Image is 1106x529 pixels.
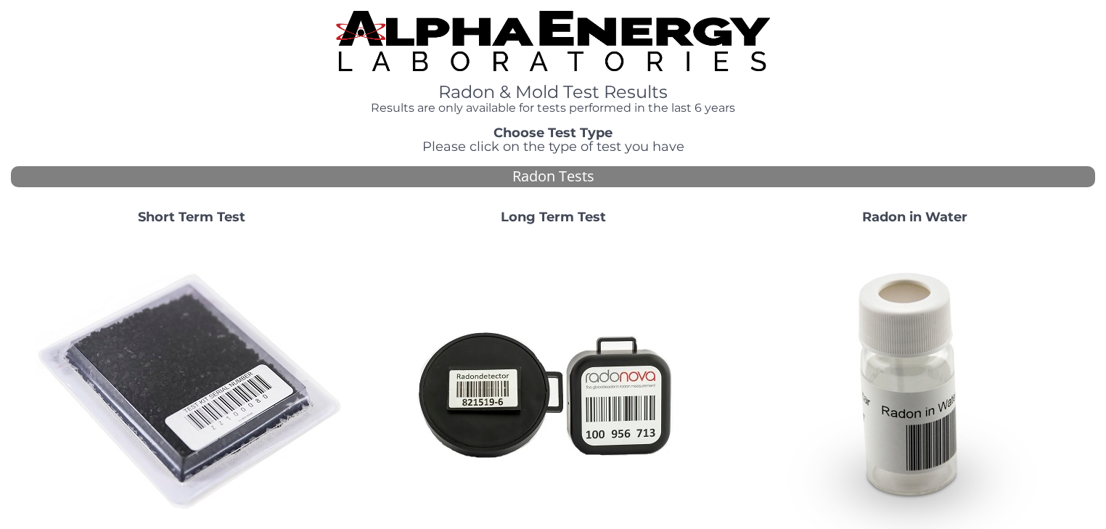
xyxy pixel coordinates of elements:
img: TightCrop.jpg [336,11,770,71]
strong: Choose Test Type [493,125,613,141]
h1: Radon & Mold Test Results [336,83,770,102]
span: Please click on the type of test you have [422,139,684,155]
strong: Radon in Water [862,209,967,225]
div: Radon Tests [11,166,1095,187]
h4: Results are only available for tests performed in the last 6 years [336,102,770,115]
strong: Short Term Test [138,209,245,225]
strong: Long Term Test [501,209,606,225]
